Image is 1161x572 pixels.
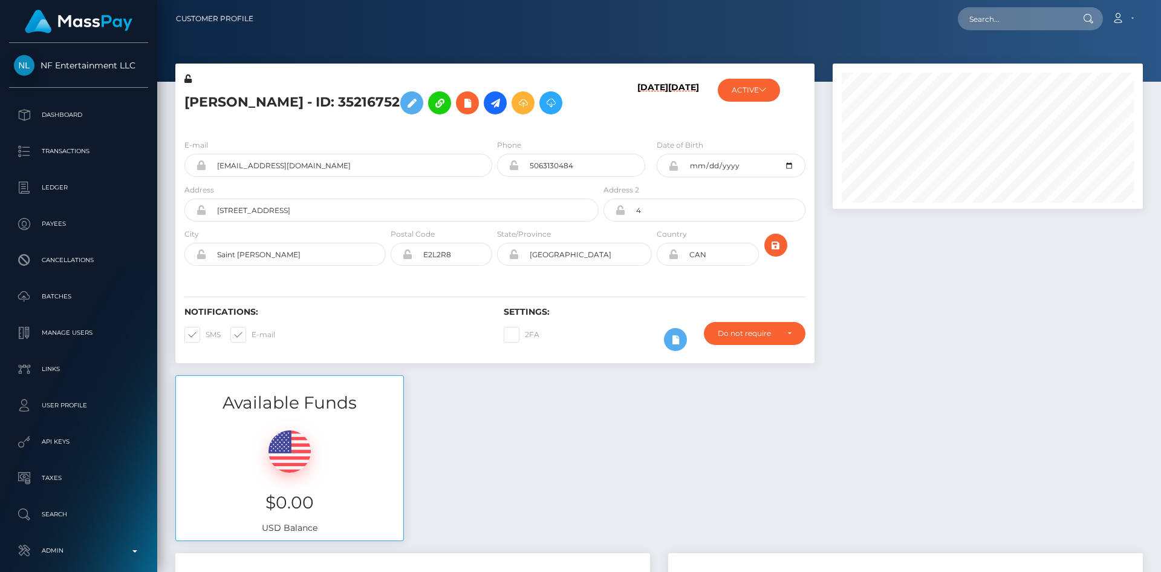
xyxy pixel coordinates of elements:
[718,79,780,102] button: ACTIVE
[9,318,148,348] a: Manage Users
[9,60,148,71] span: NF Entertainment LLC
[14,106,143,124] p: Dashboard
[14,288,143,306] p: Batches
[657,140,703,151] label: Date of Birth
[14,433,143,451] p: API Keys
[9,136,148,166] a: Transactions
[603,185,639,196] label: Address 2
[14,542,143,560] p: Admin
[25,10,132,33] img: MassPay Logo
[184,307,486,317] h6: Notifications:
[9,100,148,130] a: Dashboard
[9,390,148,421] a: User Profile
[391,229,435,240] label: Postal Code
[9,354,148,384] a: Links
[184,140,208,151] label: E-mail
[497,229,551,240] label: State/Province
[268,430,311,473] img: USD.png
[958,7,1072,30] input: Search...
[9,245,148,275] a: Cancellations
[184,327,221,343] label: SMS
[718,329,778,338] div: Do not require
[497,140,521,151] label: Phone
[176,391,403,415] h3: Available Funds
[176,415,403,541] div: USD Balance
[484,91,507,114] a: Initiate Payout
[14,324,143,342] p: Manage Users
[668,82,699,125] h6: [DATE]
[704,322,805,345] button: Do not require
[14,360,143,378] p: Links
[657,229,687,240] label: Country
[184,185,214,196] label: Address
[9,463,148,493] a: Taxes
[9,427,148,457] a: API Keys
[9,281,148,312] a: Batches
[184,85,592,120] h5: [PERSON_NAME] - ID: 35216752
[14,469,143,487] p: Taxes
[185,491,394,514] h3: $0.00
[9,499,148,530] a: Search
[504,307,805,317] h6: Settings:
[9,209,148,239] a: Payees
[9,173,148,203] a: Ledger
[14,505,143,524] p: Search
[14,396,143,415] p: User Profile
[14,251,143,269] p: Cancellations
[14,179,143,197] p: Ledger
[9,536,148,566] a: Admin
[504,327,539,343] label: 2FA
[230,327,275,343] label: E-mail
[14,142,143,160] p: Transactions
[14,215,143,233] p: Payees
[184,229,199,240] label: City
[637,82,668,125] h6: [DATE]
[176,6,253,31] a: Customer Profile
[14,55,34,76] img: NF Entertainment LLC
